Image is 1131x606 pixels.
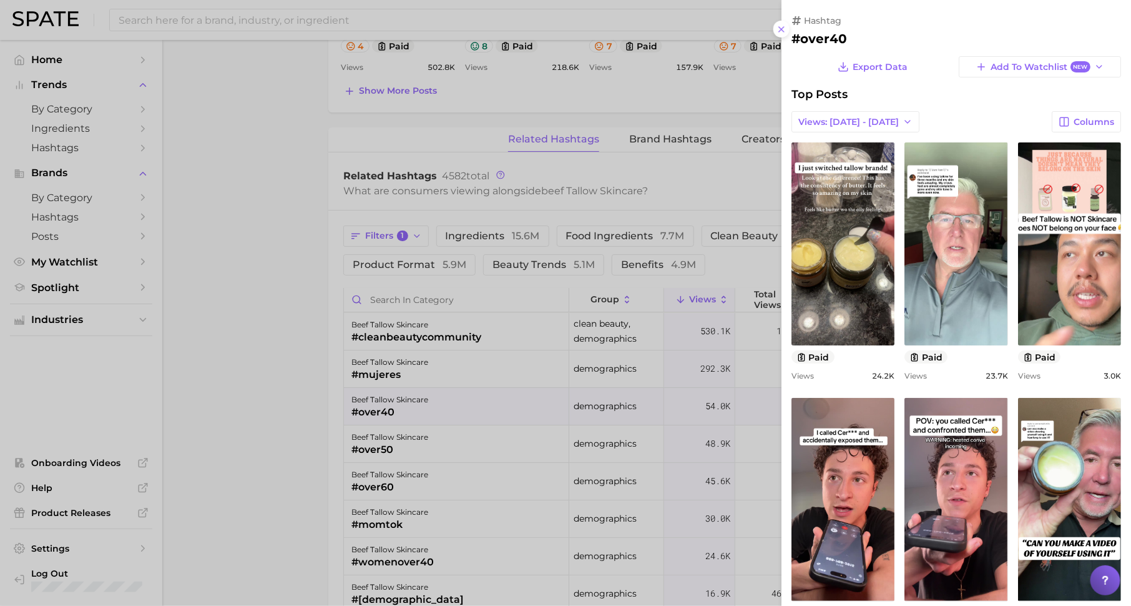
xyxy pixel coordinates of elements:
[1018,350,1061,364] button: paid
[872,371,894,380] span: 24.2k
[1052,111,1121,132] button: Columns
[835,56,911,77] button: Export Data
[991,61,1090,73] span: Add to Watchlist
[1018,371,1040,380] span: Views
[986,371,1008,380] span: 23.7k
[791,87,848,101] span: Top Posts
[791,350,835,364] button: paid
[791,31,1121,46] h2: #over40
[1070,61,1090,73] span: New
[1104,371,1121,380] span: 3.0k
[904,350,947,364] button: paid
[1074,117,1114,127] span: Columns
[804,15,841,26] span: hashtag
[853,62,908,72] span: Export Data
[959,56,1121,77] button: Add to WatchlistNew
[904,371,927,380] span: Views
[798,117,899,127] span: Views: [DATE] - [DATE]
[791,371,814,380] span: Views
[791,111,919,132] button: Views: [DATE] - [DATE]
